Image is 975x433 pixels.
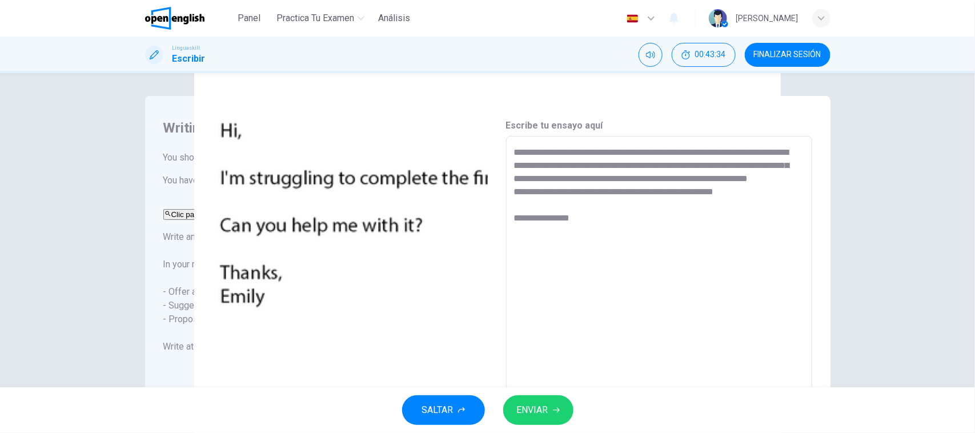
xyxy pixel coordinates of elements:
span: Análisis [378,11,410,25]
img: Profile picture [709,9,727,27]
span: Practica tu examen [276,11,354,25]
img: OpenEnglish logo [145,7,205,30]
div: [PERSON_NAME] [736,11,799,25]
h1: Escribir [172,52,206,66]
a: OpenEnglish logo [145,7,231,30]
button: ENVIAR [503,395,573,425]
span: Panel [238,11,260,25]
button: Practica tu examen [272,8,369,29]
button: Análisis [374,8,415,29]
span: FINALIZAR SESIÓN [754,50,821,59]
button: 00:43:34 [672,43,736,67]
h6: Escribe tu ensayo aquí [506,119,812,133]
div: Silenciar [639,43,663,67]
button: FINALIZAR SESIÓN [745,43,830,67]
span: ENVIAR [517,402,548,418]
div: Ocultar [672,43,736,67]
button: Panel [231,8,267,29]
span: SALTAR [422,402,454,418]
button: SALTAR [402,395,485,425]
span: 00:43:34 [695,50,726,59]
img: es [625,14,640,23]
span: Linguaskill [172,44,200,52]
